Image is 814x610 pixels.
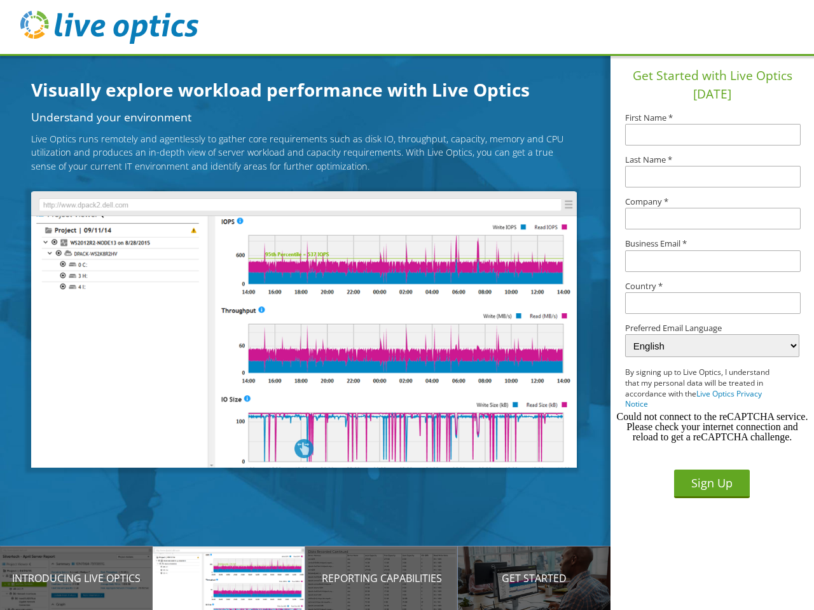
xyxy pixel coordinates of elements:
[625,388,762,410] a: Live Optics Privacy Notice
[305,571,458,586] p: Reporting Capabilities
[458,571,610,586] p: Get Started
[31,76,591,103] h1: Visually explore workload performance with Live Optics
[625,324,799,332] label: Preferred Email Language
[20,11,198,44] img: live_optics_svg.svg
[616,67,809,104] h1: Get Started with Live Optics [DATE]
[31,132,576,173] p: Live Optics runs remotely and agentlessly to gather core requirements such as disk IO, throughput...
[31,112,576,123] h2: Understand your environment
[625,156,799,164] label: Last Name *
[625,282,799,290] label: Country *
[616,412,809,442] div: Could not connect to the reCAPTCHA service. Please check your internet connection and reload to g...
[674,470,750,498] button: Sign Up
[625,367,782,410] p: By signing up to Live Optics, I understand that my personal data will be treated in accordance wi...
[31,191,576,467] img: Understand your environment
[625,240,799,248] label: Business Email *
[625,198,799,206] label: Company *
[625,114,799,122] label: First Name *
